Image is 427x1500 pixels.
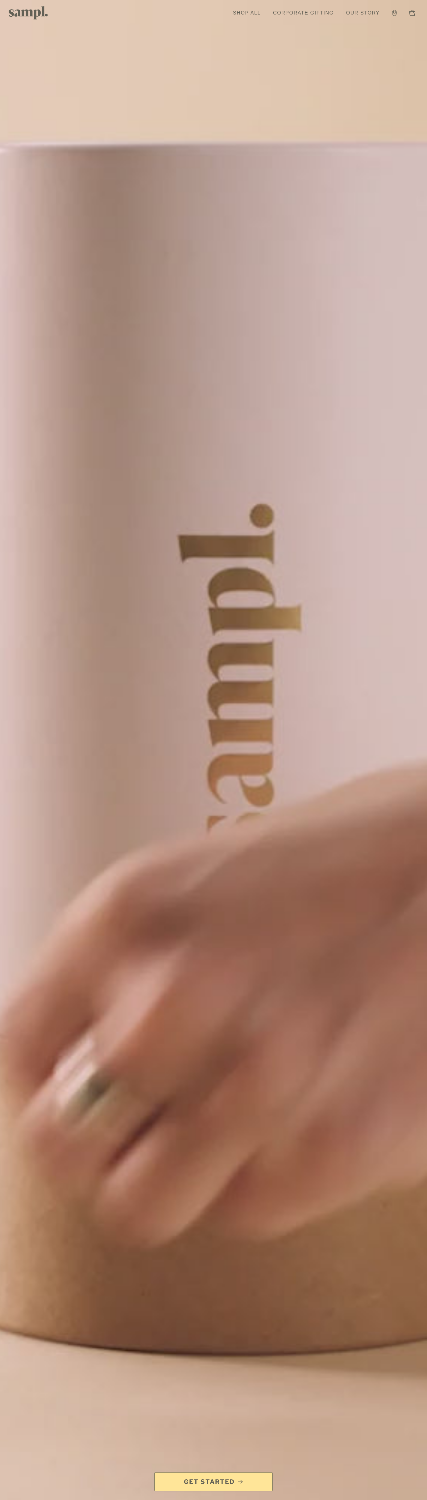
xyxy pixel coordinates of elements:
[343,6,383,20] a: Our Story
[184,1477,235,1486] span: Get Started
[270,6,337,20] a: Corporate Gifting
[9,6,48,19] img: Sampl logo
[230,6,264,20] a: Shop All
[154,1472,273,1491] a: Get Started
